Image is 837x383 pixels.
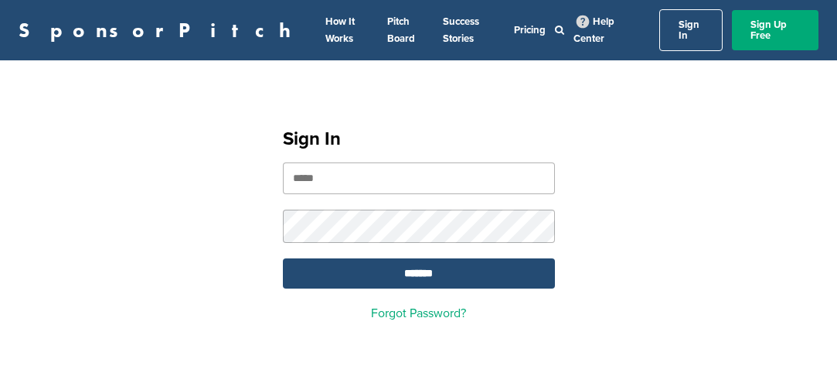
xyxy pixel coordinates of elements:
a: Sign In [659,9,723,51]
a: How It Works [325,15,355,45]
a: Pricing [514,24,546,36]
a: Pitch Board [387,15,415,45]
h1: Sign In [283,125,555,153]
a: Help Center [573,12,614,48]
a: Success Stories [443,15,479,45]
a: Sign Up Free [732,10,818,50]
a: SponsorPitch [19,20,301,40]
a: Forgot Password? [371,306,466,321]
